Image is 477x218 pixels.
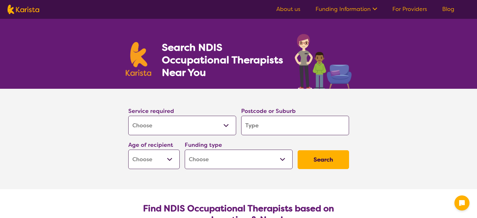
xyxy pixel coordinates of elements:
[128,141,173,149] label: Age of recipient
[162,41,284,79] h1: Search NDIS Occupational Therapists Near You
[315,5,377,13] a: Funding Information
[298,150,349,169] button: Search
[442,5,454,13] a: Blog
[241,107,296,115] label: Postcode or Suburb
[392,5,427,13] a: For Providers
[128,107,174,115] label: Service required
[276,5,300,13] a: About us
[241,116,349,135] input: Type
[185,141,222,149] label: Funding type
[8,5,39,14] img: Karista logo
[126,42,151,76] img: Karista logo
[295,34,352,89] img: occupational-therapy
